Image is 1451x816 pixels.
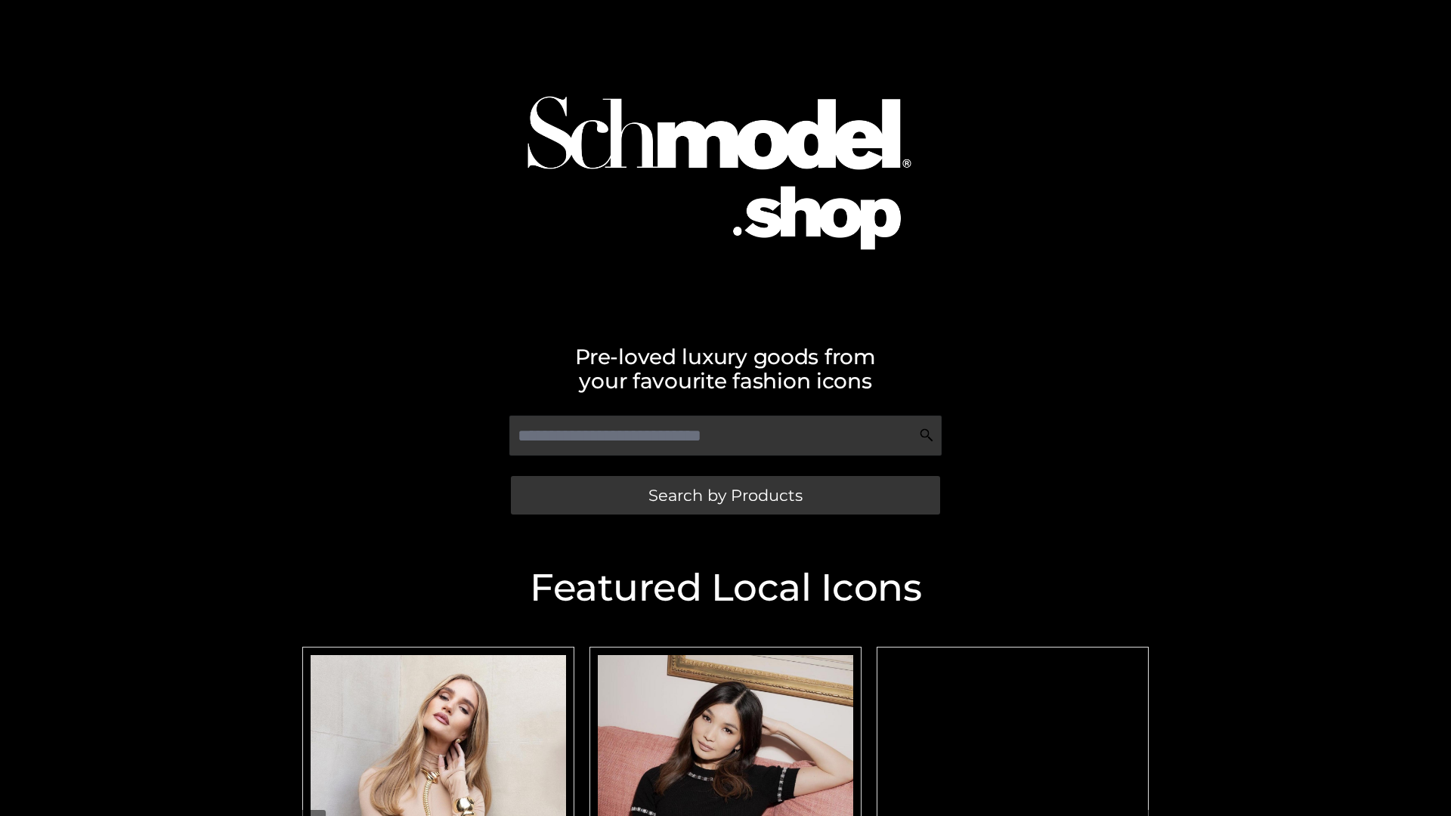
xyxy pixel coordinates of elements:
[511,476,940,515] a: Search by Products
[295,345,1156,393] h2: Pre-loved luxury goods from your favourite fashion icons
[919,428,934,443] img: Search Icon
[295,569,1156,607] h2: Featured Local Icons​
[648,487,803,503] span: Search by Products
